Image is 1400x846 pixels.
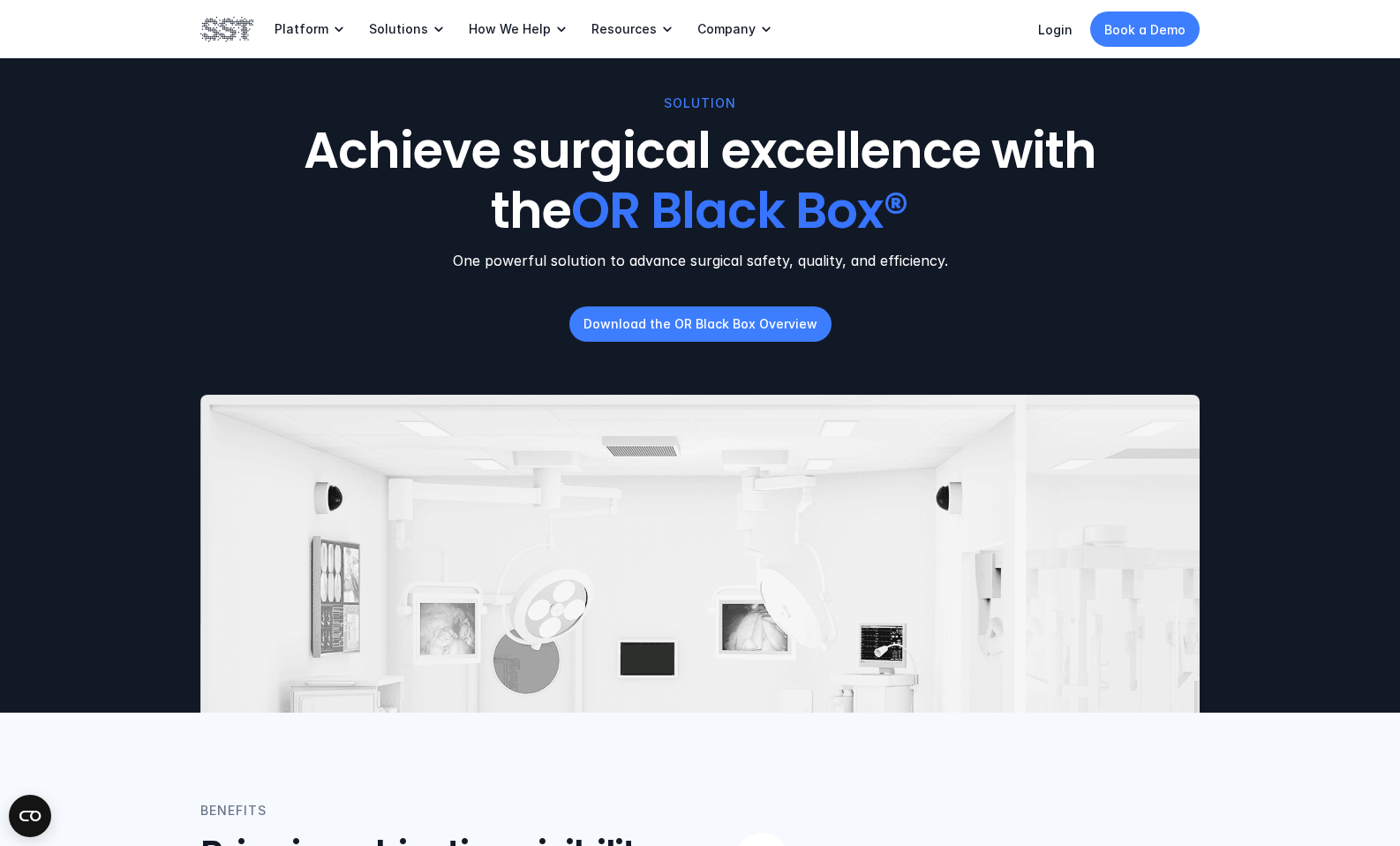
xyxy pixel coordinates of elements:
a: Book a Demo [1090,11,1200,47]
a: Download the OR Black Box Overview [569,306,832,342]
p: Solutions [369,21,428,37]
p: Company [697,21,756,37]
p: Book a Demo [1104,20,1185,39]
a: Login [1038,22,1073,37]
img: SST logo [200,14,253,44]
h1: Achieve surgical excellence with the [270,122,1130,240]
p: Platform [275,21,328,37]
span: OR Black Box® [571,177,908,245]
p: BENEFITS [200,801,267,820]
p: One powerful solution to advance surgical safety, quality, and efficiency. [200,250,1200,271]
p: Download the OR Black Box Overview [583,314,817,333]
p: SOLUTION [664,94,736,113]
p: Resources [591,21,657,37]
p: How We Help [469,21,551,37]
button: Open CMP widget [9,795,51,837]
